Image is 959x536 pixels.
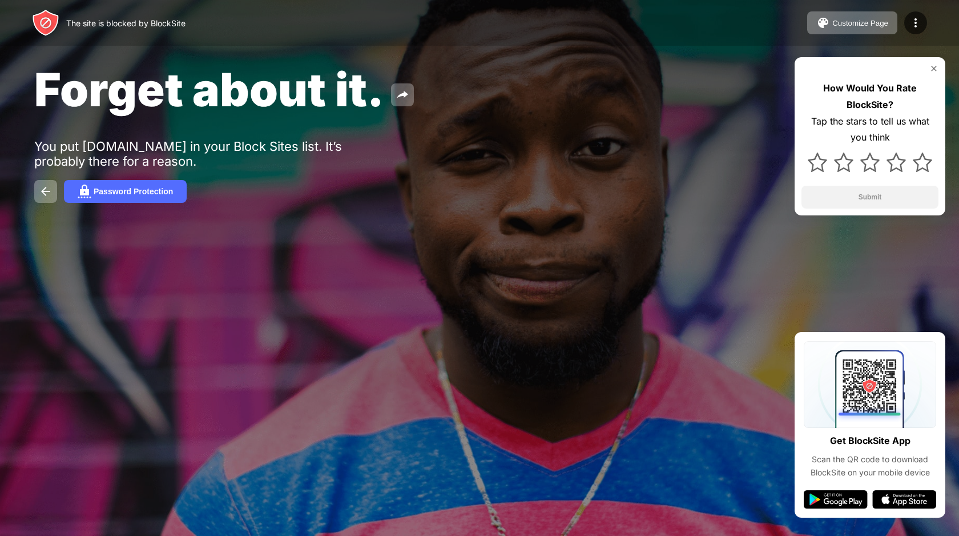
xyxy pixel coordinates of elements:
div: You put [DOMAIN_NAME] in your Block Sites list. It’s probably there for a reason. [34,139,387,169]
div: Get BlockSite App [830,433,910,449]
img: rate-us-close.svg [929,64,938,73]
div: Scan the QR code to download BlockSite on your mobile device [804,453,936,479]
img: menu-icon.svg [909,16,922,30]
img: star.svg [860,153,880,172]
img: app-store.svg [872,490,936,509]
img: share.svg [396,88,409,102]
div: Customize Page [832,19,888,27]
div: Tap the stars to tell us what you think [801,113,938,146]
img: qrcode.svg [804,341,936,428]
img: star.svg [913,153,932,172]
img: star.svg [834,153,853,172]
img: star.svg [808,153,827,172]
img: star.svg [887,153,906,172]
img: header-logo.svg [32,9,59,37]
button: Submit [801,186,938,209]
img: pallet.svg [816,16,830,30]
div: How Would You Rate BlockSite? [801,80,938,113]
img: password.svg [78,185,91,198]
div: The site is blocked by BlockSite [66,18,186,28]
img: back.svg [39,185,53,198]
iframe: Banner [34,392,304,523]
img: google-play.svg [804,490,868,509]
div: Password Protection [94,187,173,196]
button: Password Protection [64,180,187,203]
button: Customize Page [807,11,897,34]
span: Forget about it. [34,62,384,117]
